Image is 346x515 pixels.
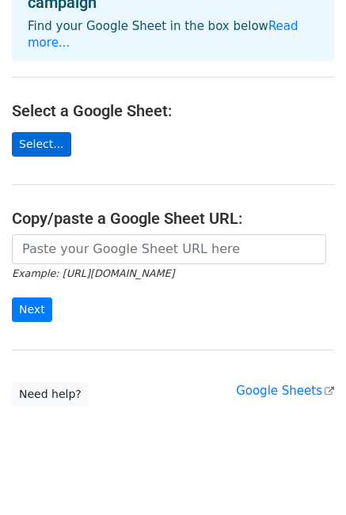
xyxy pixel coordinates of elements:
[236,384,334,398] a: Google Sheets
[12,234,326,264] input: Paste your Google Sheet URL here
[12,382,89,407] a: Need help?
[28,19,298,50] a: Read more...
[12,101,334,120] h4: Select a Google Sheet:
[12,267,174,279] small: Example: [URL][DOMAIN_NAME]
[28,18,318,51] p: Find your Google Sheet in the box below
[12,132,71,157] a: Select...
[12,297,52,322] input: Next
[12,209,334,228] h4: Copy/paste a Google Sheet URL:
[267,439,346,515] iframe: Chat Widget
